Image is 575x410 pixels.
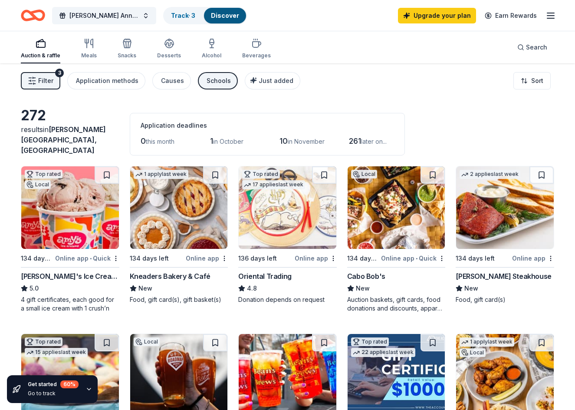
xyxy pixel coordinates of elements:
[118,35,136,63] button: Snacks
[171,12,195,19] a: Track· 3
[130,295,228,304] div: Food, gift card(s), gift basket(s)
[460,337,514,347] div: 1 apply last week
[512,253,554,264] div: Online app
[238,166,337,304] a: Image for Oriental TradingTop rated17 applieslast week136 days leftOnline appOriental Trading4.8D...
[242,52,271,59] div: Beverages
[21,271,119,281] div: [PERSON_NAME]'s Ice Creams
[163,7,247,24] button: Track· 3Discover
[25,337,62,346] div: Top rated
[347,253,380,264] div: 134 days left
[456,271,551,281] div: [PERSON_NAME] Steakhouse
[52,7,156,24] button: [PERSON_NAME] Annual Spaghetti Dinner and Silent Auction
[480,8,542,23] a: Earn Rewards
[456,253,495,264] div: 134 days left
[21,253,53,264] div: 134 days left
[81,35,97,63] button: Meals
[207,76,231,86] div: Schools
[531,76,543,86] span: Sort
[55,253,119,264] div: Online app Quick
[67,72,145,89] button: Application methods
[25,170,62,179] div: Top rated
[242,180,305,189] div: 17 applies last week
[239,166,336,249] img: Image for Oriental Trading
[456,166,554,304] a: Image for Perry's Steakhouse2 applieslast week134 days leftOnline app[PERSON_NAME] SteakhouseNewF...
[351,348,415,357] div: 22 applies last week
[21,35,60,63] button: Auction & raffle
[141,136,146,145] span: 0
[130,166,228,304] a: Image for Kneaders Bakery & Café1 applylast week134 days leftOnline appKneaders Bakery & CaféNewF...
[30,283,39,294] span: 5.0
[21,166,119,313] a: Image for Amy's Ice CreamsTop ratedLocal134 days leftOnline app•Quick[PERSON_NAME]'s Ice Creams5....
[21,5,45,26] a: Home
[349,136,361,145] span: 261
[21,125,106,155] span: in
[460,348,486,357] div: Local
[138,283,152,294] span: New
[161,76,184,86] div: Causes
[510,39,554,56] button: Search
[356,283,370,294] span: New
[279,136,288,145] span: 10
[238,253,277,264] div: 136 days left
[157,35,181,63] button: Desserts
[90,255,92,262] span: •
[21,107,119,124] div: 272
[210,136,213,145] span: 1
[186,253,228,264] div: Online app
[21,295,119,313] div: 4 gift certificates, each good for a small ice cream with 1 crush’n
[21,72,60,89] button: Filter3
[238,271,292,281] div: Oriental Trading
[416,255,417,262] span: •
[513,72,551,89] button: Sort
[21,125,106,155] span: [PERSON_NAME][GEOGRAPHIC_DATA], [GEOGRAPHIC_DATA]
[118,52,136,59] div: Snacks
[295,253,337,264] div: Online app
[456,166,554,249] img: Image for Perry's Steakhouse
[198,72,238,89] button: Schools
[134,170,188,179] div: 1 apply last week
[361,138,387,145] span: later on...
[130,253,169,264] div: 134 days left
[55,69,64,77] div: 3
[157,52,181,59] div: Desserts
[347,295,446,313] div: Auction baskets, gift cards, food donations and discounts, apparel and promotional items
[38,76,53,86] span: Filter
[25,180,51,189] div: Local
[213,138,243,145] span: in October
[202,35,221,63] button: Alcohol
[25,348,88,357] div: 15 applies last week
[347,166,446,313] a: Image for Cabo Bob'sLocal134 days leftOnline app•QuickCabo Bob'sNewAuction baskets, gift cards, f...
[202,52,221,59] div: Alcohol
[245,72,300,89] button: Just added
[141,120,394,131] div: Application deadlines
[21,166,119,249] img: Image for Amy's Ice Creams
[130,271,210,281] div: Kneaders Bakery & Café
[242,170,280,179] div: Top rated
[28,380,79,388] div: Get started
[247,283,257,294] span: 4.8
[76,76,138,86] div: Application methods
[398,8,476,23] a: Upgrade your plan
[347,271,385,281] div: Cabo Bob's
[81,52,97,59] div: Meals
[21,52,60,59] div: Auction & raffle
[69,10,139,21] span: [PERSON_NAME] Annual Spaghetti Dinner and Silent Auction
[28,390,79,397] div: Go to track
[381,253,445,264] div: Online app Quick
[238,295,337,304] div: Donation depends on request
[259,77,293,84] span: Just added
[134,337,160,346] div: Local
[146,138,174,145] span: this month
[60,380,79,388] div: 60 %
[288,138,325,145] span: in November
[351,170,377,179] div: Local
[130,166,228,249] img: Image for Kneaders Bakery & Café
[348,166,445,249] img: Image for Cabo Bob's
[21,124,119,155] div: results
[526,42,547,53] span: Search
[456,295,554,304] div: Food, gift card(s)
[351,337,389,346] div: Top rated
[460,170,520,179] div: 2 applies last week
[152,72,191,89] button: Causes
[211,12,239,19] a: Discover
